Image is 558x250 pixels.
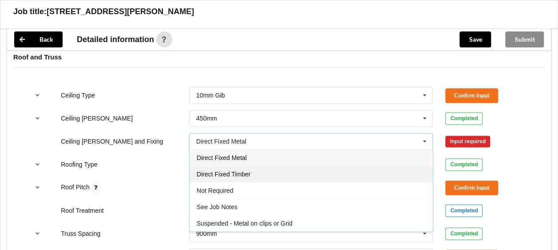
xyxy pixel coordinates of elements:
label: Truss Spacing [61,230,100,237]
span: Not Required [197,187,233,194]
button: Back [14,31,63,47]
button: Confirm input [445,88,498,103]
span: Detailed information [77,35,154,43]
div: Completed [445,227,483,240]
button: reference-toggle [29,87,46,103]
span: Direct Fixed Metal [197,154,247,161]
button: Confirm input [445,180,498,195]
h4: Roof and Truss [13,53,545,61]
div: 450mm [196,115,217,121]
label: Roofing Type [61,161,97,168]
label: Roof Treatment [61,207,104,214]
button: Save [459,31,491,47]
div: Completed [445,158,483,171]
label: Ceiling Type [61,92,95,99]
div: Input required [445,136,490,147]
label: Ceiling [PERSON_NAME] and Fixing [61,138,163,145]
button: reference-toggle [29,110,46,126]
button: reference-toggle [29,226,46,242]
label: Roof Pitch [61,184,91,191]
label: Ceiling [PERSON_NAME] [61,115,133,122]
h3: [STREET_ADDRESS][PERSON_NAME] [47,7,194,17]
span: See Job Notes [197,203,237,211]
span: Suspended - Metal on clips or Grid [197,220,293,227]
div: Completed [445,204,483,217]
div: 10mm Gib [196,92,225,98]
span: Direct Fixed Timber [197,171,250,178]
div: Completed [445,112,483,125]
button: reference-toggle [29,156,46,172]
h3: Job title: [13,7,47,17]
div: 900mm [196,230,217,237]
button: reference-toggle [29,180,46,195]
